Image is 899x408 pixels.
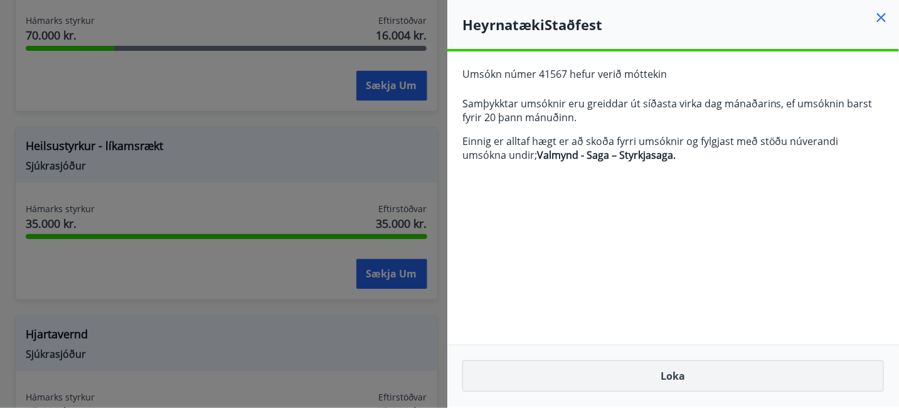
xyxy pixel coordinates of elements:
p: Einnig er alltaf hægt er að skoða fyrri umsóknir og fylgjast með stöðu núverandi umsókna undir; [462,134,884,162]
p: Samþykktar umsóknir eru greiddar út síðasta virka dag mánaðarins, ef umsóknin barst fyrir 20 þann... [462,97,884,124]
span: Umsókn númer 41567 hefur verið móttekin [462,67,667,81]
h4: Heyrnatæki Staðfest [462,15,899,34]
button: Loka [462,360,884,392]
strong: Valmynd - Saga – Styrkjasaga. [537,148,676,162]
